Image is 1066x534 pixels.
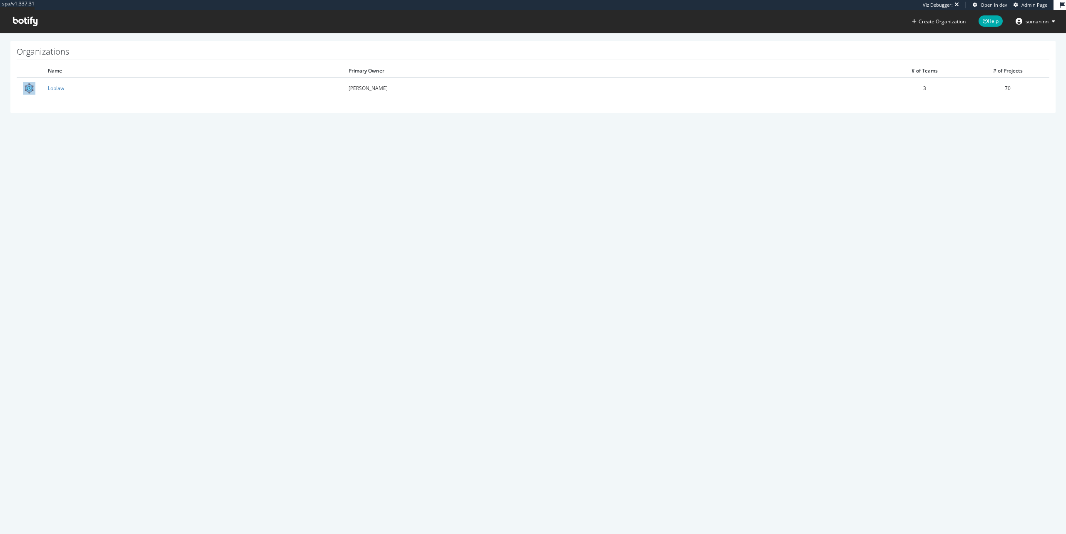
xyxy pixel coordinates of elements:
[1021,2,1047,8] span: Admin Page
[1014,2,1047,8] a: Admin Page
[883,78,966,98] td: 3
[23,82,35,95] img: Loblaw
[1026,18,1049,25] span: somaninn
[973,2,1007,8] a: Open in dev
[966,64,1049,78] th: # of Projects
[923,2,953,8] div: Viz Debugger:
[342,64,883,78] th: Primary Owner
[966,78,1049,98] td: 70
[48,85,64,92] a: Loblaw
[1009,15,1062,28] button: somaninn
[42,64,342,78] th: Name
[912,18,966,25] button: Create Organization
[17,47,1049,60] h1: Organizations
[981,2,1007,8] span: Open in dev
[883,64,966,78] th: # of Teams
[979,15,1003,27] span: Help
[342,78,883,98] td: [PERSON_NAME]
